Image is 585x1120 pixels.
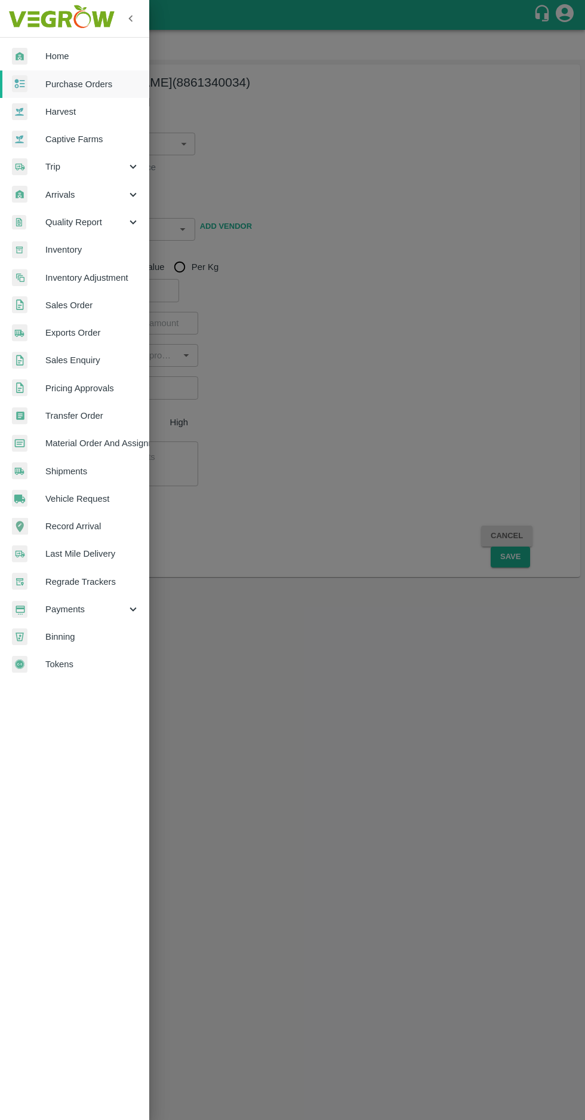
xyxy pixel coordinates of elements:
img: delivery [12,545,27,563]
span: Payments [45,603,127,616]
span: Inventory Adjustment [45,271,140,284]
img: harvest [12,130,27,148]
img: centralMaterial [12,435,27,452]
img: shipments [12,462,27,480]
span: Harvest [45,105,140,118]
span: Shipments [45,465,140,478]
span: Sales Enquiry [45,354,140,367]
span: Home [45,50,140,63]
img: reciept [12,75,27,93]
span: Purchase Orders [45,78,140,91]
span: Last Mile Delivery [45,547,140,560]
img: whArrival [12,186,27,203]
span: Arrivals [45,188,127,201]
span: Material Order And Assignment [45,437,140,450]
span: Trip [45,160,127,173]
span: Inventory [45,243,140,256]
span: Vehicle Request [45,492,140,505]
img: vehicle [12,490,27,507]
img: payment [12,601,27,618]
span: Sales Order [45,299,140,312]
img: sales [12,352,27,369]
img: bin [12,628,27,645]
img: recordArrival [12,518,28,535]
img: qualityReport [12,215,26,230]
img: harvest [12,103,27,121]
img: whTransfer [12,407,27,425]
img: delivery [12,158,27,176]
img: sales [12,296,27,314]
span: Binning [45,630,140,643]
span: Exports Order [45,326,140,339]
span: Record Arrival [45,520,140,533]
span: Regrade Trackers [45,575,140,588]
span: Quality Report [45,216,127,229]
img: shipments [12,324,27,342]
img: tokens [12,656,27,673]
img: whTracker [12,573,27,590]
span: Pricing Approvals [45,382,140,395]
img: sales [12,379,27,397]
span: Tokens [45,658,140,671]
span: Captive Farms [45,133,140,146]
img: whArrival [12,48,27,65]
span: Transfer Order [45,409,140,422]
img: inventory [12,269,27,286]
img: whInventory [12,241,27,259]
